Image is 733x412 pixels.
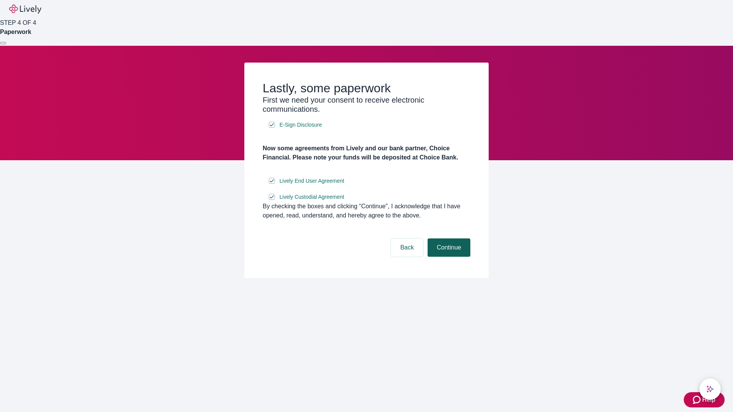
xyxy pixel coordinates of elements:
[278,176,346,186] a: e-sign disclosure document
[428,238,470,257] button: Continue
[9,5,41,14] img: Lively
[699,378,721,400] button: chat
[279,121,322,129] span: E-Sign Disclosure
[263,81,470,95] h2: Lastly, some paperwork
[279,177,344,185] span: Lively End User Agreement
[706,385,714,393] svg: Lively AI Assistant
[693,395,702,404] svg: Zendesk support icon
[263,95,470,114] h3: First we need your consent to receive electronic communications.
[684,392,725,407] button: Zendesk support iconHelp
[263,144,470,162] h4: Now some agreements from Lively and our bank partner, Choice Financial. Please note your funds wi...
[391,238,423,257] button: Back
[263,202,470,220] div: By checking the boxes and clicking “Continue", I acknowledge that I have opened, read, understand...
[702,395,715,404] span: Help
[278,192,346,202] a: e-sign disclosure document
[279,193,344,201] span: Lively Custodial Agreement
[278,120,323,130] a: e-sign disclosure document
